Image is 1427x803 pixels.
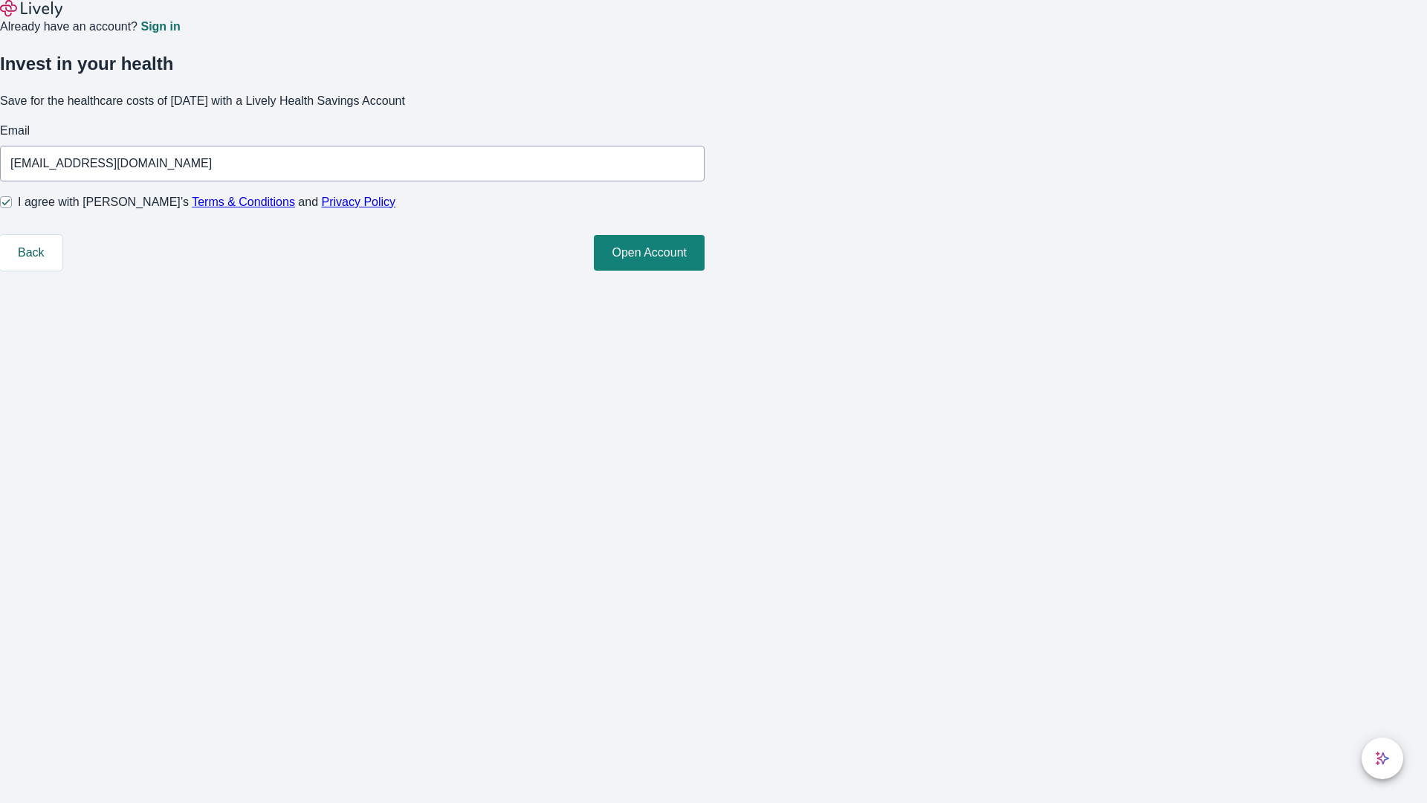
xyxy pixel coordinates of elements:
span: I agree with [PERSON_NAME]’s and [18,193,395,211]
button: Open Account [594,235,705,271]
a: Sign in [140,21,180,33]
svg: Lively AI Assistant [1375,751,1390,766]
button: chat [1362,738,1403,779]
a: Terms & Conditions [192,196,295,208]
a: Privacy Policy [322,196,396,208]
